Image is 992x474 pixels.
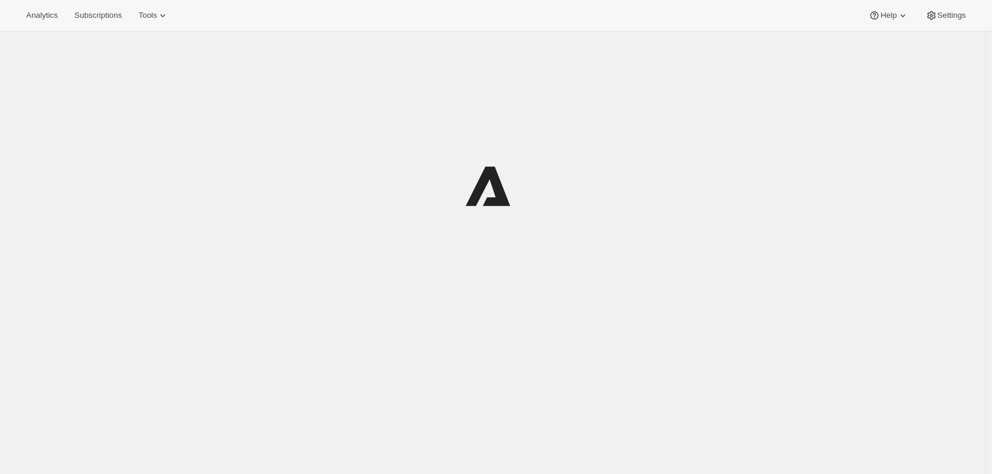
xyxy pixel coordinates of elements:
[26,11,58,20] span: Analytics
[74,11,122,20] span: Subscriptions
[937,11,966,20] span: Settings
[138,11,157,20] span: Tools
[67,7,129,24] button: Subscriptions
[131,7,176,24] button: Tools
[918,7,973,24] button: Settings
[19,7,65,24] button: Analytics
[880,11,896,20] span: Help
[861,7,915,24] button: Help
